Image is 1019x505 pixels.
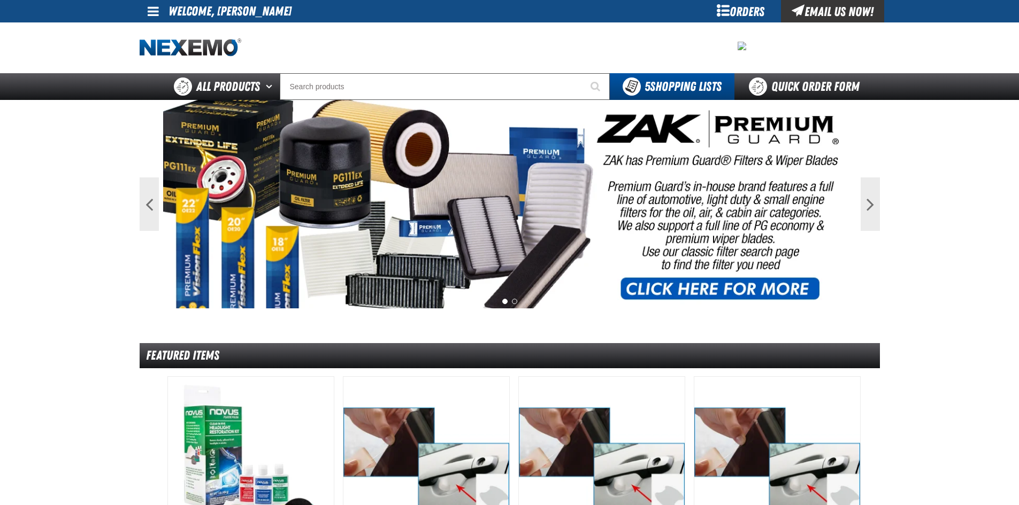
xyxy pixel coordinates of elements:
[738,42,746,50] img: 6358a36e9cb9eabefd07fbcee19ff36d.jpeg
[645,79,722,94] span: Shopping Lists
[512,299,517,304] button: 2 of 2
[734,73,879,100] a: Quick Order Form
[163,100,856,308] img: PG Filters & Wipers
[645,79,650,94] strong: 5
[280,73,610,100] input: Search
[502,299,508,304] button: 1 of 2
[262,73,280,100] button: Open All Products pages
[196,77,260,96] span: All Products
[583,73,610,100] button: Start Searching
[140,38,241,57] img: Nexemo logo
[861,177,880,231] button: Next
[610,73,734,100] button: You have 5 Shopping Lists. Open to view details
[140,177,159,231] button: Previous
[140,343,880,368] div: Featured Items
